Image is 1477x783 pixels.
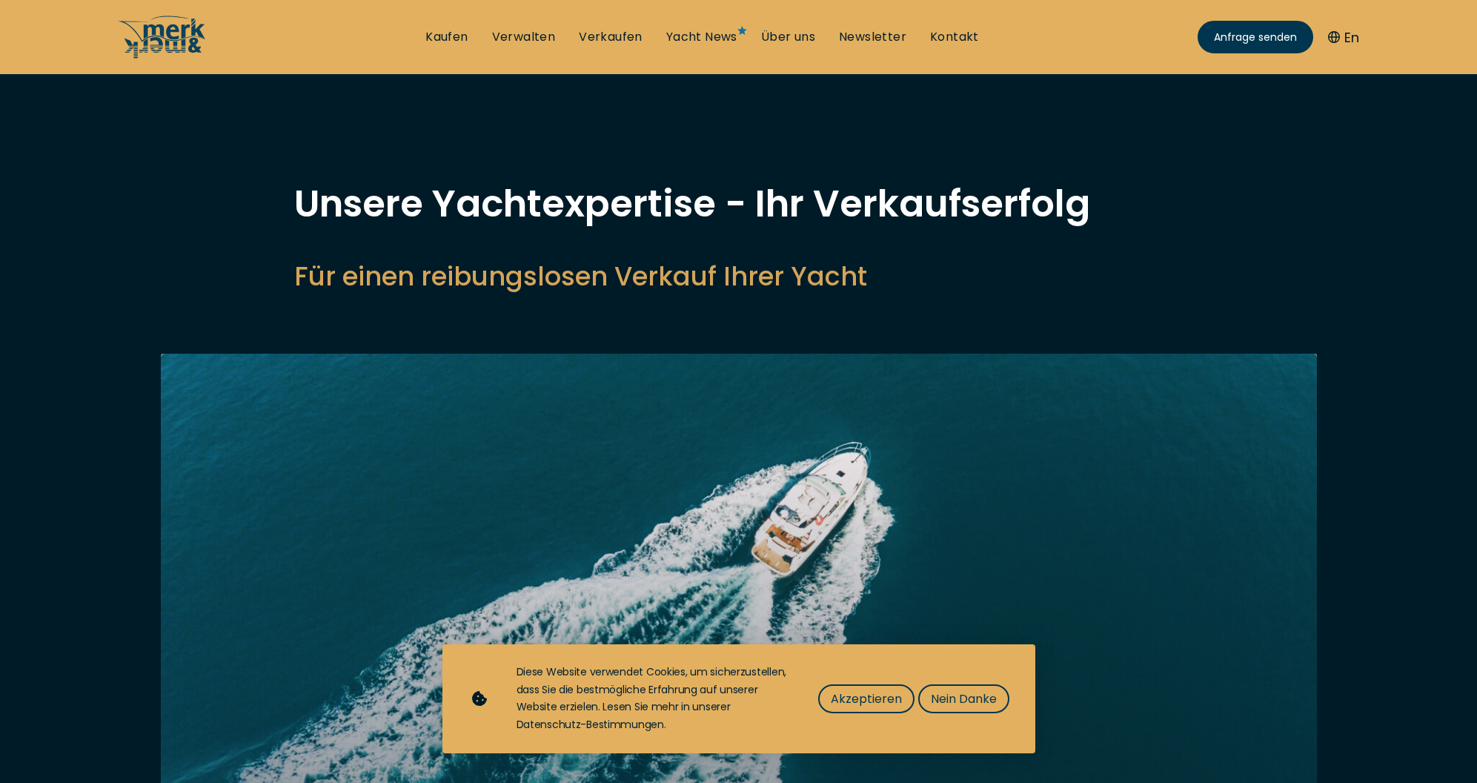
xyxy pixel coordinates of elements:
[839,29,906,45] a: Newsletter
[579,29,643,45] a: Verkaufen
[492,29,556,45] a: Verwalten
[918,684,1009,713] button: Nein Danke
[1198,21,1313,53] a: Anfrage senden
[1328,27,1359,47] button: En
[425,29,468,45] a: Kaufen
[294,185,1184,222] h1: Unsere Yachtexpertise - Ihr Verkaufserfolg
[818,684,915,713] button: Akzeptieren
[930,29,979,45] a: Kontakt
[1214,30,1297,45] span: Anfrage senden
[517,717,664,732] a: Datenschutz-Bestimmungen
[517,664,789,734] div: Diese Website verwendet Cookies, um sicherzustellen, dass Sie die bestmögliche Erfahrung auf unse...
[761,29,815,45] a: Über uns
[294,258,1184,294] h2: Für einen reibungslosen Verkauf Ihrer Yacht
[666,29,737,45] a: Yacht News
[931,690,997,708] span: Nein Danke
[831,690,902,708] span: Akzeptieren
